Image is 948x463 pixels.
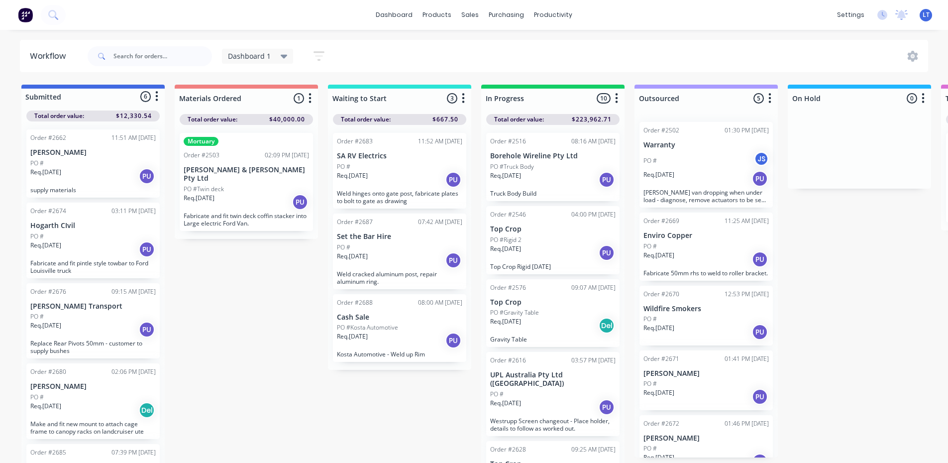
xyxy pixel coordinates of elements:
[490,225,616,233] p: Top Crop
[30,232,44,241] p: PO #
[643,217,679,226] div: Order #2669
[754,151,769,166] div: JS
[643,242,657,251] p: PO #
[752,251,768,267] div: PU
[30,148,156,157] p: [PERSON_NAME]
[337,323,398,332] p: PO #Kosta Automotive
[30,222,156,230] p: Hogarth CIvil
[30,259,156,274] p: Fabricate and fit pintle style towbar to Ford Louisville truck
[139,322,155,338] div: PU
[184,137,218,146] div: Mortuary
[337,270,462,285] p: Weld cracked aluminum post, repair aluminum ring.
[599,318,615,334] div: Del
[30,287,66,296] div: Order #2676
[490,137,526,146] div: Order #2516
[490,356,526,365] div: Order #2616
[490,152,616,160] p: Borehole Wireline Pty Ltd
[337,162,350,171] p: PO #
[599,245,615,261] div: PU
[337,190,462,205] p: Weld hinges onto gate post, fabricate plates to bolt to gate as drawing
[30,133,66,142] div: Order #2662
[111,207,156,216] div: 03:11 PM [DATE]
[456,7,484,22] div: sales
[490,445,526,454] div: Order #2628
[752,389,768,405] div: PU
[116,112,152,120] span: $12,330.54
[26,283,160,359] div: Order #267609:15 AM [DATE][PERSON_NAME] TransportPO #Req.[DATE]PUReplace Rear Pivots 50mm - custo...
[725,126,769,135] div: 01:30 PM [DATE]
[752,324,768,340] div: PU
[643,369,769,378] p: [PERSON_NAME]
[643,126,679,135] div: Order #2502
[269,115,305,124] span: $40,000.00
[486,206,620,274] div: Order #254604:00 PM [DATE]Top CropPO #Rigid 2Req.[DATE]PUTop Crop Rigid [DATE]
[418,218,462,227] div: 07:42 AM [DATE]
[30,168,61,177] p: Req. [DATE]
[180,133,313,231] div: MortuaryOrder #250302:09 PM [DATE][PERSON_NAME] & [PERSON_NAME] Pty LtdPO #Twin deckReq.[DATE]PUF...
[832,7,869,22] div: settings
[337,332,368,341] p: Req. [DATE]
[30,321,61,330] p: Req. [DATE]
[337,232,462,241] p: Set the Bar Hire
[265,151,309,160] div: 02:09 PM [DATE]
[490,399,521,408] p: Req. [DATE]
[26,129,160,198] div: Order #266211:51 AM [DATE][PERSON_NAME]PO #Req.[DATE]PUsupply materials
[571,137,616,146] div: 08:16 AM [DATE]
[490,263,616,270] p: Top Crop Rigid [DATE]
[639,286,773,346] div: Order #267012:53 PM [DATE]Wildfire SmokersPO #Req.[DATE]PU
[30,207,66,216] div: Order #2674
[139,241,155,257] div: PU
[445,333,461,348] div: PU
[30,50,71,62] div: Workflow
[643,324,674,333] p: Req. [DATE]
[30,159,44,168] p: PO #
[486,133,620,201] div: Order #251608:16 AM [DATE]Borehole Wireline Pty LtdPO #Truck BodyReq.[DATE]PUTruck Body Build
[184,185,224,194] p: PO #Twin deck
[529,7,577,22] div: productivity
[111,367,156,376] div: 02:06 PM [DATE]
[643,290,679,299] div: Order #2670
[643,444,657,453] p: PO #
[643,305,769,313] p: Wildfire Smokers
[445,172,461,188] div: PU
[18,7,33,22] img: Factory
[490,390,504,399] p: PO #
[337,350,462,358] p: Kosta Automotive - Weld up Rim
[30,382,156,391] p: [PERSON_NAME]
[333,133,466,209] div: Order #268311:52 AM [DATE]SA RV ElectricsPO #Req.[DATE]PUWeld hinges onto gate post, fabricate pl...
[490,308,539,317] p: PO #Gravity Table
[725,354,769,363] div: 01:41 PM [DATE]
[643,434,769,443] p: [PERSON_NAME]
[184,212,309,227] p: Fabricate and fit twin deck coffin stacker into Large electric Ford Van.
[371,7,418,22] a: dashboard
[571,210,616,219] div: 04:00 PM [DATE]
[643,388,674,397] p: Req. [DATE]
[643,231,769,240] p: Enviro Copper
[490,298,616,307] p: Top Crop
[490,171,521,180] p: Req. [DATE]
[30,186,156,194] p: supply materials
[486,352,620,436] div: Order #261603:57 PM [DATE]UPL Australia Pty Ltd ([GEOGRAPHIC_DATA])PO #Req.[DATE]PUWestrupp Scree...
[643,354,679,363] div: Order #2671
[490,317,521,326] p: Req. [DATE]
[26,203,160,278] div: Order #267403:11 PM [DATE]Hogarth CIvilPO #Req.[DATE]PUFabricate and fit pintle style towbar to F...
[26,363,160,439] div: Order #268002:06 PM [DATE][PERSON_NAME]PO #Req.[DATE]DelMake and fit new mount to attach cage fra...
[599,399,615,415] div: PU
[490,417,616,432] p: Westrupp Screen changeout - Place holder, details to follow as worked out.
[341,115,391,124] span: Total order value:
[494,115,544,124] span: Total order value:
[486,279,620,347] div: Order #257609:07 AM [DATE]Top CropPO #Gravity TableReq.[DATE]DelGravity Table
[292,194,308,210] div: PU
[139,402,155,418] div: Del
[30,393,44,402] p: PO #
[643,379,657,388] p: PO #
[337,171,368,180] p: Req. [DATE]
[139,168,155,184] div: PU
[333,214,466,289] div: Order #268707:42 AM [DATE]Set the Bar HirePO #Req.[DATE]PUWeld cracked aluminum post, repair alum...
[30,312,44,321] p: PO #
[571,283,616,292] div: 09:07 AM [DATE]
[725,217,769,226] div: 11:25 AM [DATE]
[571,445,616,454] div: 09:25 AM [DATE]
[418,7,456,22] div: products
[490,283,526,292] div: Order #2576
